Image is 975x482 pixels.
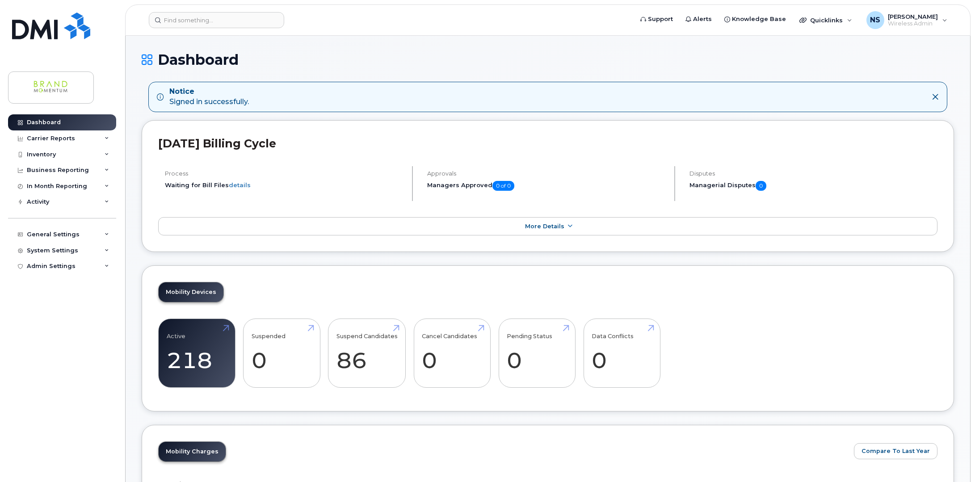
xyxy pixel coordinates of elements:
a: Pending Status 0 [507,324,567,383]
strong: Notice [169,87,249,97]
span: 0 of 0 [492,181,514,191]
span: More Details [525,223,564,230]
h4: Process [165,170,404,177]
a: Data Conflicts 0 [592,324,652,383]
h1: Dashboard [142,52,954,67]
h5: Managerial Disputes [689,181,937,191]
a: Mobility Charges [159,442,226,461]
a: Suspend Candidates 86 [336,324,398,383]
a: Cancel Candidates 0 [422,324,482,383]
a: details [229,181,251,189]
a: Active 218 [167,324,227,383]
h2: [DATE] Billing Cycle [158,137,937,150]
h4: Disputes [689,170,937,177]
button: Compare To Last Year [854,443,937,459]
span: Compare To Last Year [862,447,930,455]
a: Mobility Devices [159,282,223,302]
h4: Approvals [427,170,667,177]
li: Waiting for Bill Files [165,181,404,189]
span: 0 [756,181,766,191]
div: Signed in successfully. [169,87,249,107]
a: Suspended 0 [252,324,312,383]
h5: Managers Approved [427,181,667,191]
